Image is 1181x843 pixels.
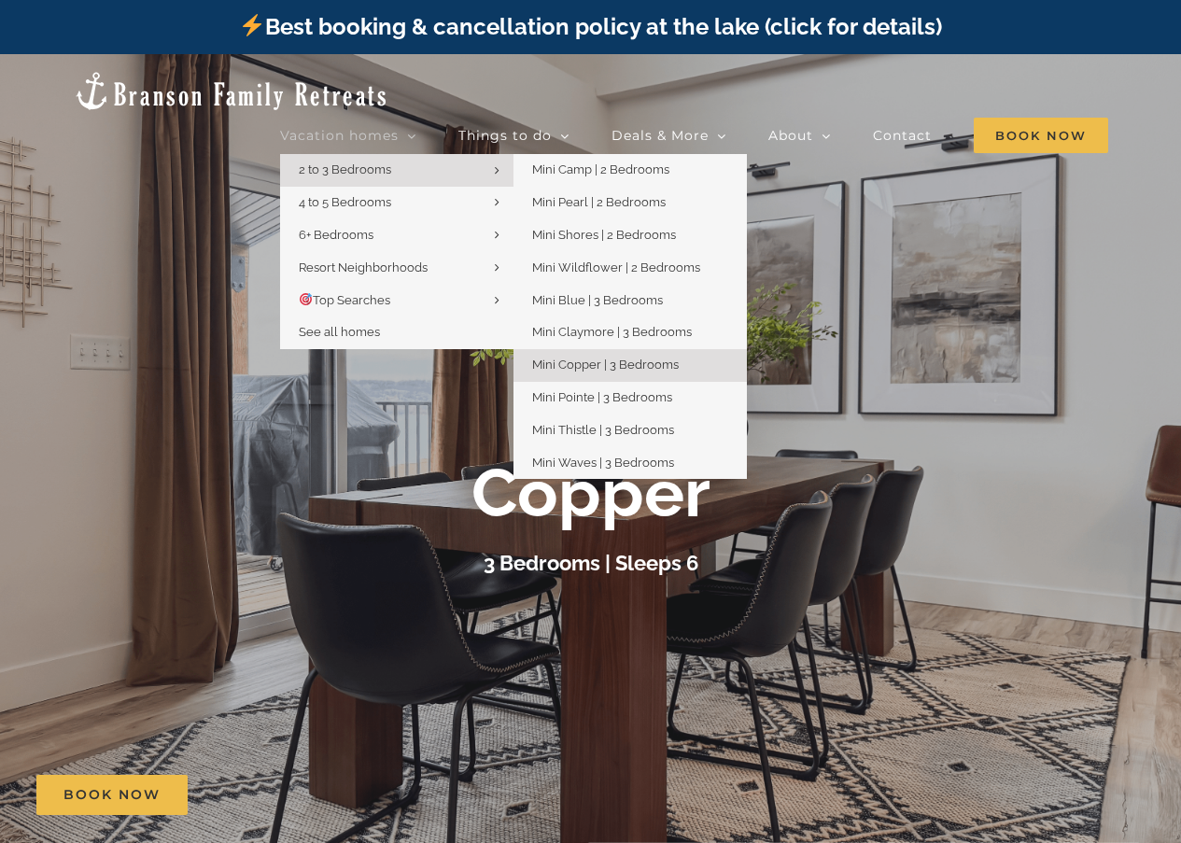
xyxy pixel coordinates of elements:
span: Mini Blue | 3 Bedrooms [532,293,663,307]
a: Mini Wildflower | 2 Bedrooms [513,252,747,285]
a: Best booking & cancellation policy at the lake (click for details) [239,13,941,40]
span: Mini Copper | 3 Bedrooms [532,358,679,372]
a: Mini Blue | 3 Bedrooms [513,285,747,317]
span: 6+ Bedrooms [299,228,373,242]
span: Mini Wildflower | 2 Bedrooms [532,260,700,274]
span: Vacation homes [280,129,399,142]
a: Vacation homes [280,117,416,154]
a: 2 to 3 Bedrooms [280,154,513,187]
a: Deals & More [612,117,726,154]
span: Mini Claymore | 3 Bedrooms [532,325,692,339]
a: 6+ Bedrooms [280,219,513,252]
span: Resort Neighborhoods [299,260,428,274]
a: 🎯Top Searches [280,285,513,317]
b: Mini Copper [471,372,710,532]
a: Mini Pointe | 3 Bedrooms [513,382,747,414]
a: Mini Claymore | 3 Bedrooms [513,316,747,349]
a: Mini Copper | 3 Bedrooms [513,349,747,382]
a: Book Now [36,775,188,815]
a: Resort Neighborhoods [280,252,513,285]
span: Mini Thistle | 3 Bedrooms [532,423,674,437]
span: See all homes [299,325,380,339]
span: Mini Pointe | 3 Bedrooms [532,390,672,404]
span: 4 to 5 Bedrooms [299,195,391,209]
a: Mini Thistle | 3 Bedrooms [513,414,747,447]
nav: Main Menu [280,117,1108,154]
span: Mini Waves | 3 Bedrooms [532,456,674,470]
a: Mini Shores | 2 Bedrooms [513,219,747,252]
h3: 3 Bedrooms | Sleeps 6 [484,551,698,575]
span: 2 to 3 Bedrooms [299,162,391,176]
a: Contact [873,117,932,154]
span: Mini Pearl | 2 Bedrooms [532,195,666,209]
span: Book Now [974,118,1108,153]
img: 🎯 [300,293,312,305]
a: Mini Pearl | 2 Bedrooms [513,187,747,219]
span: Book Now [63,787,161,803]
img: ⚡️ [241,14,263,36]
span: Mini Shores | 2 Bedrooms [532,228,676,242]
a: Mini Waves | 3 Bedrooms [513,447,747,480]
span: Top Searches [299,293,390,307]
a: See all homes [280,316,513,349]
span: Contact [873,129,932,142]
span: About [768,129,813,142]
a: 4 to 5 Bedrooms [280,187,513,219]
img: Branson Family Retreats Logo [73,70,389,112]
a: Things to do [458,117,569,154]
a: Mini Camp | 2 Bedrooms [513,154,747,187]
span: Things to do [458,129,552,142]
span: Mini Camp | 2 Bedrooms [532,162,669,176]
a: About [768,117,831,154]
span: Deals & More [612,129,709,142]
